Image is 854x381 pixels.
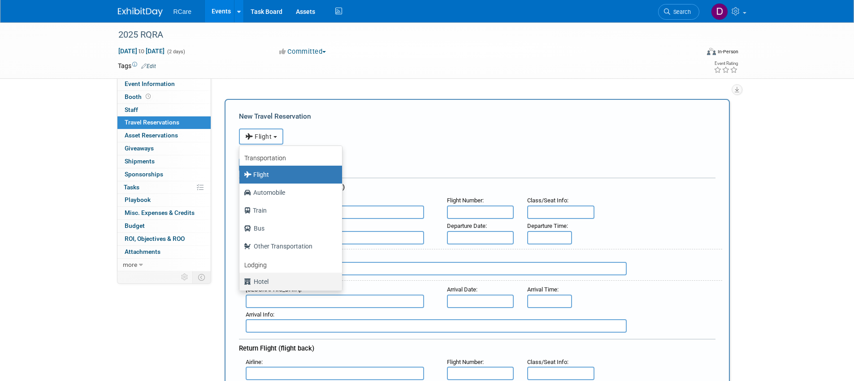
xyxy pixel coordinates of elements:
[527,197,567,204] span: Class/Seat Info
[670,9,691,15] span: Search
[244,239,333,253] label: Other Transportation
[117,246,211,258] a: Attachments
[244,261,267,269] b: Lodging
[141,63,156,69] a: Edit
[117,129,211,142] a: Asset Reservations
[244,167,333,182] label: Flight
[246,311,273,318] span: Arrival Info
[447,359,482,365] span: Flight Number
[527,359,567,365] span: Class/Seat Info
[125,132,178,139] span: Asset Reservations
[117,220,211,232] a: Budget
[711,3,728,20] img: Daphne Karpan
[527,197,568,204] small: :
[177,271,193,283] td: Personalize Event Tab Strip
[717,48,738,55] div: In-Person
[447,286,476,293] span: Arrival Date
[714,61,738,66] div: Event Rating
[117,116,211,129] a: Travel Reservations
[137,47,146,55] span: to
[447,286,477,293] small: :
[125,248,160,255] span: Attachments
[117,104,211,116] a: Staff
[239,344,314,352] span: Return Flight (flight back)
[117,207,211,219] a: Misc. Expenses & Credits
[246,359,263,365] small: :
[117,259,211,271] a: more
[166,49,185,55] span: (2 days)
[144,93,152,100] span: Booth not reserved yet
[117,78,211,90] a: Event Information
[707,48,716,55] img: Format-Inperson.png
[125,93,152,100] span: Booth
[117,155,211,168] a: Shipments
[125,119,179,126] span: Travel Reservations
[527,223,568,229] small: :
[124,184,139,191] span: Tasks
[244,154,286,162] b: Transportation
[447,359,484,365] small: :
[246,359,261,365] span: Airline
[447,197,482,204] span: Flight Number
[527,286,559,293] small: :
[125,222,145,229] span: Budget
[239,148,342,166] a: Transportation
[117,142,211,155] a: Giveaways
[658,4,699,20] a: Search
[117,194,211,206] a: Playbook
[118,47,165,55] span: [DATE] [DATE]
[118,61,156,70] td: Tags
[125,171,163,178] span: Sponsorships
[244,185,333,200] label: Automobile
[117,181,211,194] a: Tasks
[117,233,211,245] a: ROI, Objectives & ROO
[239,128,283,145] button: Flight
[244,274,333,289] label: Hotel
[117,168,211,181] a: Sponsorships
[117,91,211,103] a: Booth
[115,27,686,43] div: 2025 RQRA
[5,4,464,13] body: Rich Text Area. Press ALT-0 for help.
[239,111,715,121] div: New Travel Reservation
[125,158,155,165] span: Shipments
[447,197,484,204] small: :
[527,359,568,365] small: :
[239,145,715,158] div: Booking Confirmation Number:
[118,8,163,17] img: ExhibitDay
[527,286,557,293] span: Arrival Time
[527,223,567,229] span: Departure Time
[125,80,175,87] span: Event Information
[125,196,151,203] span: Playbook
[646,47,739,60] div: Event Format
[245,133,272,140] span: Flight
[244,221,333,235] label: Bus
[246,311,274,318] small: :
[125,145,154,152] span: Giveaways
[276,47,329,56] button: Committed
[239,255,342,273] a: Lodging
[123,261,137,268] span: more
[125,106,138,113] span: Staff
[125,235,185,242] span: ROI, Objectives & ROO
[192,271,211,283] td: Toggle Event Tabs
[244,203,333,218] label: Train
[173,8,191,15] span: RCare
[447,223,487,229] small: :
[447,223,486,229] span: Departure Date
[125,209,195,216] span: Misc. Expenses & Credits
